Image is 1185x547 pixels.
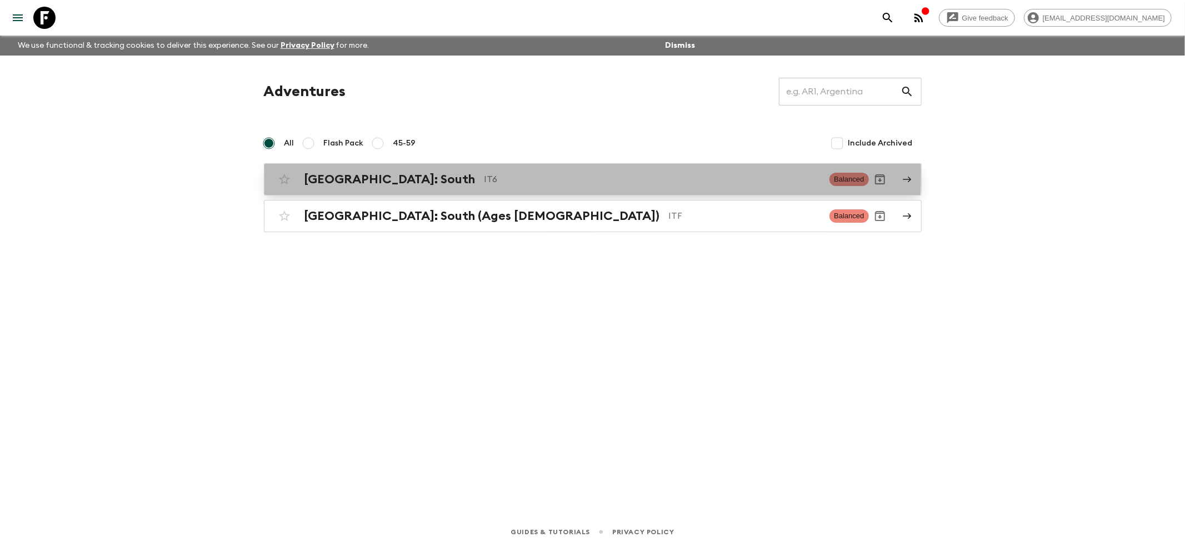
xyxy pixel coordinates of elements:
[779,76,901,107] input: e.g. AR1, Argentina
[7,7,29,29] button: menu
[393,138,416,149] span: 45-59
[956,14,1014,22] span: Give feedback
[264,200,922,232] a: [GEOGRAPHIC_DATA]: South (Ages [DEMOGRAPHIC_DATA])ITFBalancedArchive
[662,38,698,53] button: Dismiss
[877,7,899,29] button: search adventures
[829,209,868,223] span: Balanced
[264,163,922,195] a: [GEOGRAPHIC_DATA]: SouthIT6BalancedArchive
[484,173,821,186] p: IT6
[869,168,891,190] button: Archive
[324,138,364,149] span: Flash Pack
[1037,14,1171,22] span: [EMAIL_ADDRESS][DOMAIN_NAME]
[612,526,674,538] a: Privacy Policy
[511,526,590,538] a: Guides & Tutorials
[13,36,374,56] p: We use functional & tracking cookies to deliver this experience. See our for more.
[284,138,294,149] span: All
[869,205,891,227] button: Archive
[264,81,346,103] h1: Adventures
[829,173,868,186] span: Balanced
[304,172,476,187] h2: [GEOGRAPHIC_DATA]: South
[669,209,821,223] p: ITF
[304,209,660,223] h2: [GEOGRAPHIC_DATA]: South (Ages [DEMOGRAPHIC_DATA])
[281,42,334,49] a: Privacy Policy
[848,138,913,149] span: Include Archived
[939,9,1015,27] a: Give feedback
[1024,9,1172,27] div: [EMAIL_ADDRESS][DOMAIN_NAME]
